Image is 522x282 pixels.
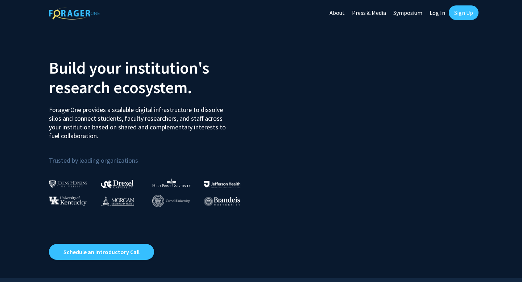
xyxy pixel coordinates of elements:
[449,5,478,20] a: Sign Up
[49,58,256,97] h2: Build your institution's research ecosystem.
[204,197,240,206] img: Brandeis University
[49,146,256,166] p: Trusted by leading organizations
[49,196,87,206] img: University of Kentucky
[49,100,231,140] p: ForagerOne provides a scalable digital infrastructure to dissolve silos and connect students, fac...
[152,178,191,187] img: High Point University
[101,196,134,206] img: Morgan State University
[49,244,154,260] a: Opens in a new tab
[49,7,100,20] img: ForagerOne Logo
[49,180,87,188] img: Johns Hopkins University
[101,180,133,188] img: Drexel University
[204,181,240,188] img: Thomas Jefferson University
[152,195,190,207] img: Cornell University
